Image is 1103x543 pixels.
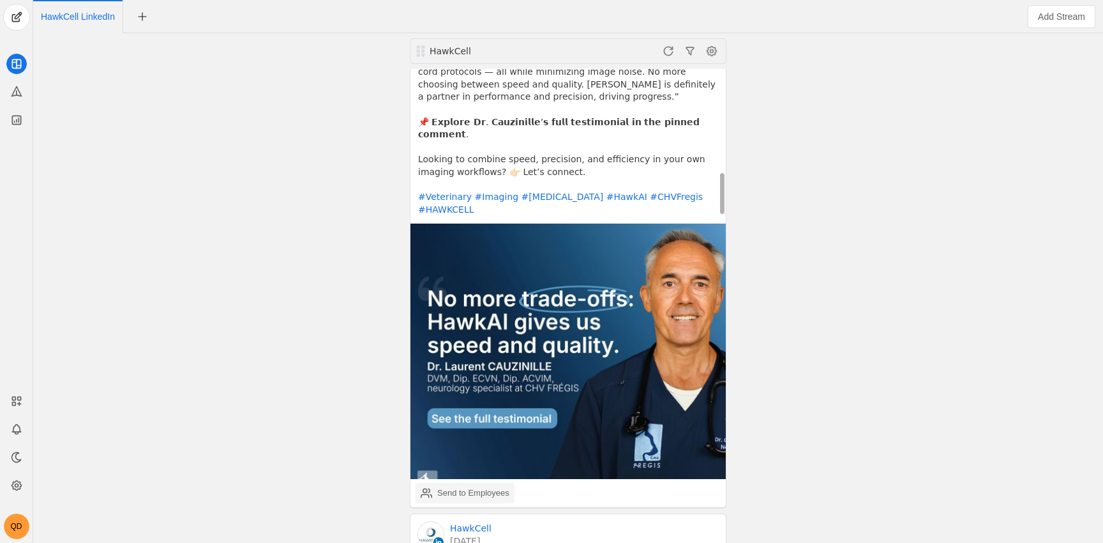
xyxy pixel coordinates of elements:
[416,483,514,503] button: Send to Employees
[4,514,29,539] button: QD
[450,522,491,535] a: HawkCell
[430,45,582,57] div: HawkCell
[521,192,604,202] a: #[MEDICAL_DATA]
[606,192,647,202] a: #HawkAI
[410,224,726,479] img: undefined
[418,192,472,202] a: #Veterinary
[475,192,519,202] a: #Imaging
[131,11,154,21] app-icon-button: New Tab
[437,487,509,500] div: Send to Employees
[1038,10,1085,23] span: Add Stream
[418,204,474,215] a: #HAWKCELL
[428,45,582,57] div: HawkCell
[41,12,115,21] span: Click to edit name
[650,192,703,202] a: #CHVFregis
[1028,5,1095,28] button: Add Stream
